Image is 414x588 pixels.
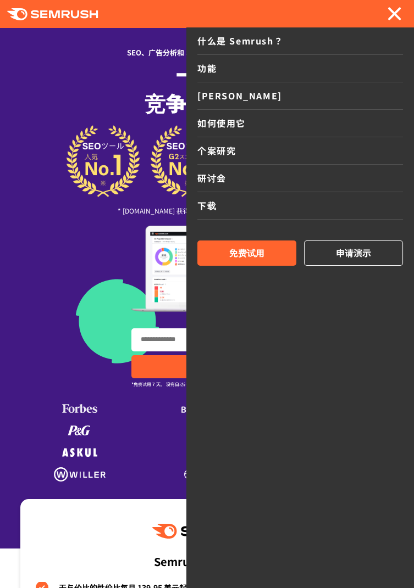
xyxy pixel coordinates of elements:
[197,192,403,220] a: 下载
[20,39,394,58] div: SEO、广告分析和 SNS 竞争对策集中在一个地方。
[20,60,394,117] h1: 一体化 竞争分析工具
[152,524,262,539] img: 塞姆拉什
[131,379,197,389] small: *免费试用 7 天。 没有自动计费。
[36,552,379,572] div: Semrush 的 3 大优势
[304,240,403,266] a: 申请演示
[197,55,403,82] a: 功能
[20,205,394,216] div: * [DOMAIN_NAME] 获得 G2 分数和 SEO 工具类别人气第一名
[197,27,403,55] a: 什么是 Semrush？
[197,82,403,110] a: [PERSON_NAME]
[197,240,296,266] a: 免费试用
[336,246,371,260] span: 申请演示
[197,137,403,165] a: 个案研究
[229,246,264,260] span: 免费试用
[131,355,283,378] a: 免费分析
[197,165,403,192] a: 研讨会
[132,329,240,351] input: 输入您的域名、关键字或网址
[197,110,403,137] a: 如何使用它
